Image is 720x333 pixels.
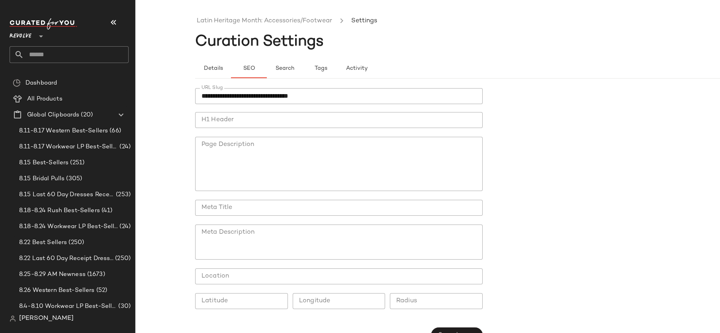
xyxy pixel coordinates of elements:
span: [PERSON_NAME] [19,314,74,323]
span: Dashboard [25,79,57,88]
span: 8.4-8.10 Workwear LP Best-Sellers [19,302,117,311]
span: 8.18-8.24 Workwear LP Best-Sellers [19,222,118,231]
span: 8.18-8.24 Rush Best-Sellers [19,206,100,215]
span: (24) [118,142,131,152]
span: 8.26 Western Best-Sellers [19,286,95,295]
span: All Products [27,95,63,104]
span: (251) [68,158,84,167]
a: Latin Heritage Month: Accessories/Footwear [197,16,332,26]
span: Curation Settings [195,34,324,50]
span: 8.15 Best-Sellers [19,158,68,167]
img: svg%3e [13,79,21,87]
span: (30) [117,302,131,311]
span: Activity [345,65,367,72]
span: Details [203,65,223,72]
span: 8.22 Best Sellers [19,238,67,247]
span: (1673) [86,270,105,279]
span: (24) [118,222,131,231]
span: 8.15 Last 60 Day Dresses Receipt [19,190,114,199]
span: 8.15 Bridal Pulls [19,174,65,183]
span: Global Clipboards [27,110,79,120]
span: 8.11-8.17 Workwear LP Best-Sellers [19,142,118,152]
li: Settings [350,16,379,26]
span: 8.22 Last 60 Day Receipt Dresses [19,254,113,263]
span: (305) [65,174,82,183]
span: SEO [243,65,255,72]
span: (20) [79,110,93,120]
span: (250) [67,238,84,247]
img: svg%3e [10,315,16,322]
span: (66) [108,126,121,136]
span: (41) [100,206,113,215]
span: Tags [314,65,327,72]
span: 8.25-8.29 AM Newness [19,270,86,279]
img: cfy_white_logo.C9jOOHJF.svg [10,18,77,30]
span: Search [275,65,294,72]
span: (250) [113,254,131,263]
span: 8.11-8.17 Western Best-Sellers [19,126,108,136]
span: (52) [95,286,108,295]
span: (253) [114,190,131,199]
span: Revolve [10,27,31,41]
